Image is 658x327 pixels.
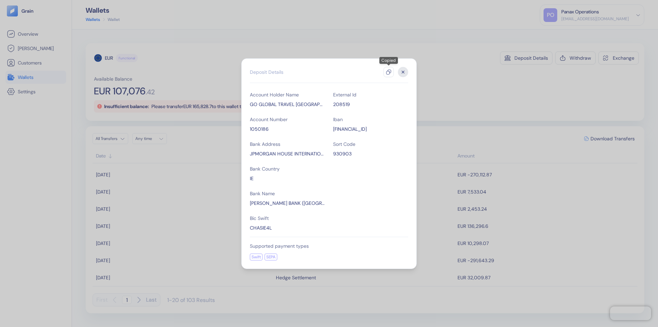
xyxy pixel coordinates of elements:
div: Account Holder Name [250,91,325,98]
div: SEPA [265,254,277,260]
div: Deposit Details [250,69,283,75]
div: Swift [250,254,263,260]
div: Bank Address [250,141,325,148]
div: Iban [333,116,408,123]
div: IE72CHAS93090301050186 [333,126,408,132]
div: Bank Name [250,190,325,197]
div: 930903 [333,150,408,157]
div: 1050186 [250,126,325,132]
div: JPMORGAN HOUSE INTERNATIONAL FINANCIAL SERVICES CENTRE,Dublin 1,Ireland [250,150,325,157]
div: Sort Code [333,141,408,148]
div: External Id [333,91,408,98]
div: 208519 [333,101,408,108]
div: GO GLOBAL TRAVEL BULGARIA EOOD Interpay [250,101,325,108]
div: Copied [379,57,398,64]
div: Supported payment types [250,243,408,249]
div: IE [250,175,325,182]
div: Account Number [250,116,325,123]
div: Bank Country [250,165,325,172]
div: CHASIE4L [250,224,325,231]
div: Bic Swift [250,215,325,222]
div: J.P. MORGAN BANK (IRELAND) PLC [250,200,325,207]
